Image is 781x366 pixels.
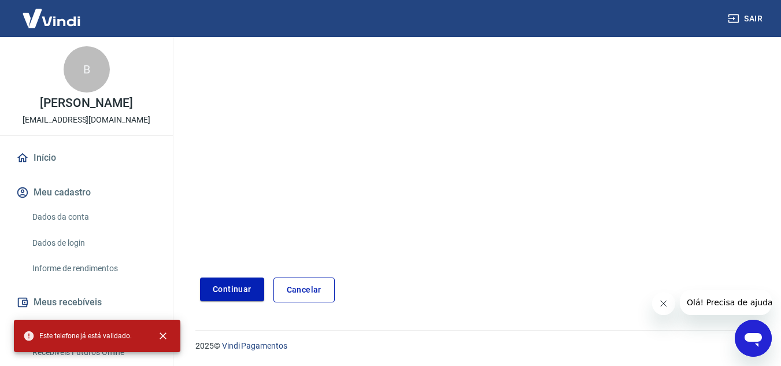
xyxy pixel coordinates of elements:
[23,114,150,126] p: [EMAIL_ADDRESS][DOMAIN_NAME]
[195,340,753,352] p: 2025 ©
[680,290,772,315] iframe: Mensagem da empresa
[28,231,159,255] a: Dados de login
[64,46,110,93] div: B
[28,205,159,229] a: Dados da conta
[726,8,767,29] button: Sair
[14,1,89,36] img: Vindi
[14,180,159,205] button: Meu cadastro
[23,330,132,342] span: Este telefone já está validado.
[28,315,159,339] a: Relatório de Recebíveis
[40,97,132,109] p: [PERSON_NAME]
[150,323,176,349] button: close
[222,341,287,350] a: Vindi Pagamentos
[28,257,159,280] a: Informe de rendimentos
[28,341,159,364] a: Recebíveis Futuros Online
[14,145,159,171] a: Início
[14,290,159,315] button: Meus recebíveis
[273,278,335,302] a: Cancelar
[200,278,264,301] button: Continuar
[7,8,97,17] span: Olá! Precisa de ajuda?
[735,320,772,357] iframe: Botão para abrir a janela de mensagens
[652,292,675,315] iframe: Fechar mensagem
